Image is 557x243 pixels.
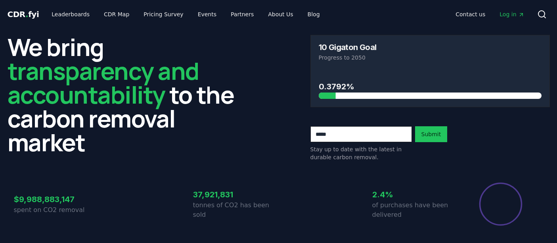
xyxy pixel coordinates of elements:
h3: 0.3792% [319,81,542,93]
span: CDR fyi [8,10,39,19]
a: About Us [262,7,299,21]
h2: We bring to the carbon removal market [8,35,247,154]
h3: $9,988,883,147 [14,193,100,205]
span: transparency and accountability [8,54,199,111]
a: CDR Map [98,7,136,21]
a: Pricing Survey [137,7,189,21]
button: Submit [415,126,448,142]
p: of purchases have been delivered [372,201,458,220]
a: Blog [301,7,326,21]
p: Stay up to date with the latest in durable carbon removal. [310,145,412,161]
a: Partners [224,7,260,21]
h3: 37,921,831 [193,189,279,201]
h3: 2.4% [372,189,458,201]
a: CDR.fyi [8,9,39,20]
span: . [25,10,28,19]
nav: Main [45,7,326,21]
p: spent on CO2 removal [14,205,100,215]
p: Progress to 2050 [319,54,542,62]
a: Events [191,7,223,21]
p: tonnes of CO2 has been sold [193,201,279,220]
a: Contact us [449,7,492,21]
div: Percentage of sales delivered [479,182,523,226]
a: Leaderboards [45,7,96,21]
h3: 10 Gigaton Goal [319,43,377,51]
span: Log in [500,10,524,18]
a: Log in [493,7,530,21]
nav: Main [449,7,530,21]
